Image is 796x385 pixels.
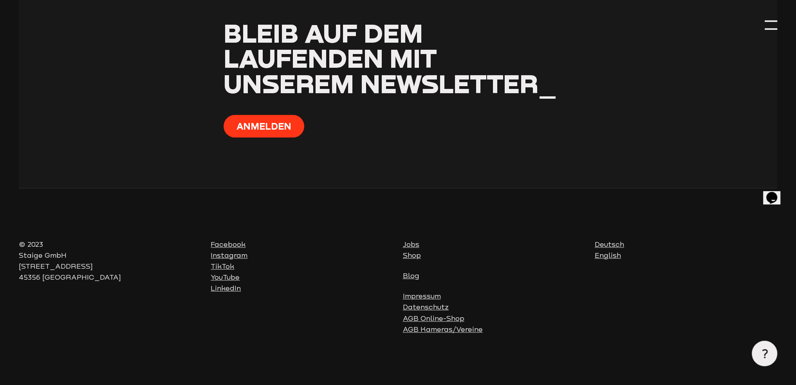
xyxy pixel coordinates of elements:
[224,115,304,137] button: Anmelden
[403,314,464,322] a: AGB Online-Shop
[595,240,624,248] a: Deutsch
[595,251,621,259] a: English
[211,273,240,281] a: YouTube
[211,240,245,248] a: Facebook
[403,240,419,248] a: Jobs
[211,251,247,259] a: Instagram
[403,271,419,280] a: Blog
[403,303,449,311] a: Datenschutz
[360,68,557,99] span: Newsletter_
[763,181,788,204] iframe: chat widget
[403,292,441,300] a: Impressum
[224,17,437,99] span: Bleib auf dem Laufenden mit unserem
[403,251,421,259] a: Shop
[211,284,241,292] a: LinkedIn
[403,325,483,333] a: AGB Kameras/Vereine
[19,239,201,283] p: © 2023 Staige GmbH [STREET_ADDRESS] 45356 [GEOGRAPHIC_DATA]
[211,262,234,270] a: TikTok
